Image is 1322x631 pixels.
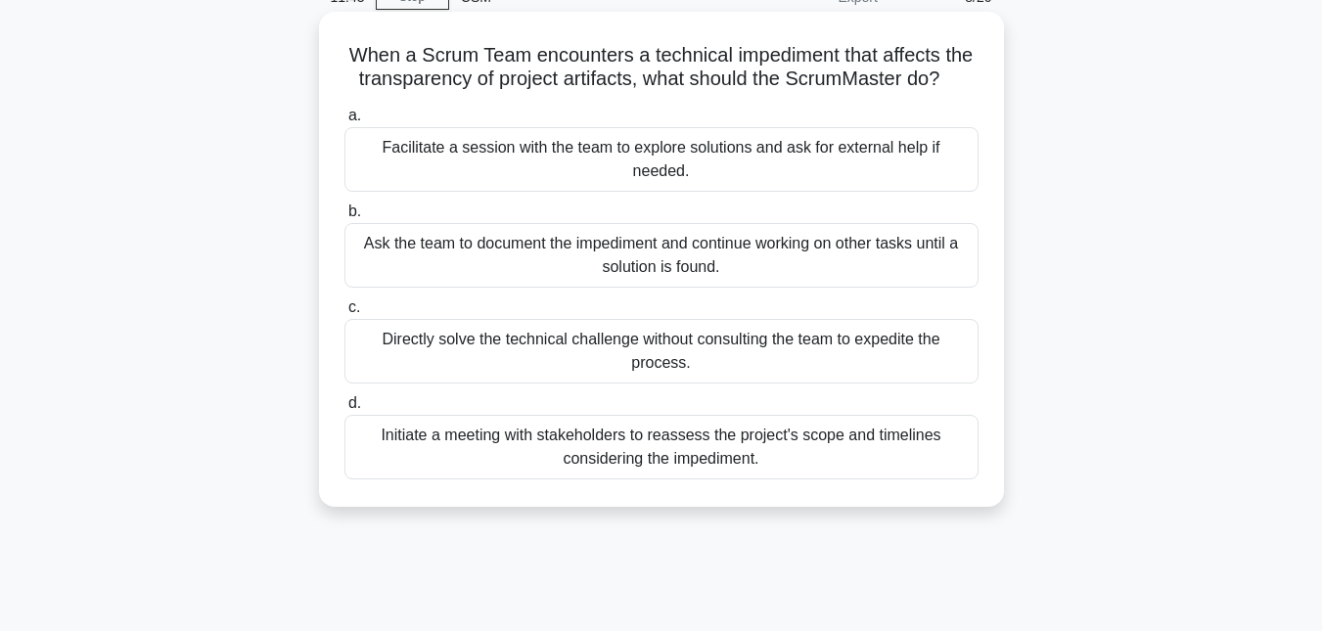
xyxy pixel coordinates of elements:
[348,203,361,219] span: b.
[344,223,979,288] div: Ask the team to document the impediment and continue working on other tasks until a solution is f...
[348,107,361,123] span: a.
[342,43,980,92] h5: When a Scrum Team encounters a technical impediment that affects the transparency of project arti...
[344,319,979,383] div: Directly solve the technical challenge without consulting the team to expedite the process.
[344,127,979,192] div: Facilitate a session with the team to explore solutions and ask for external help if needed.
[348,298,360,315] span: c.
[344,415,979,479] div: Initiate a meeting with stakeholders to reassess the project's scope and timelines considering th...
[348,394,361,411] span: d.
